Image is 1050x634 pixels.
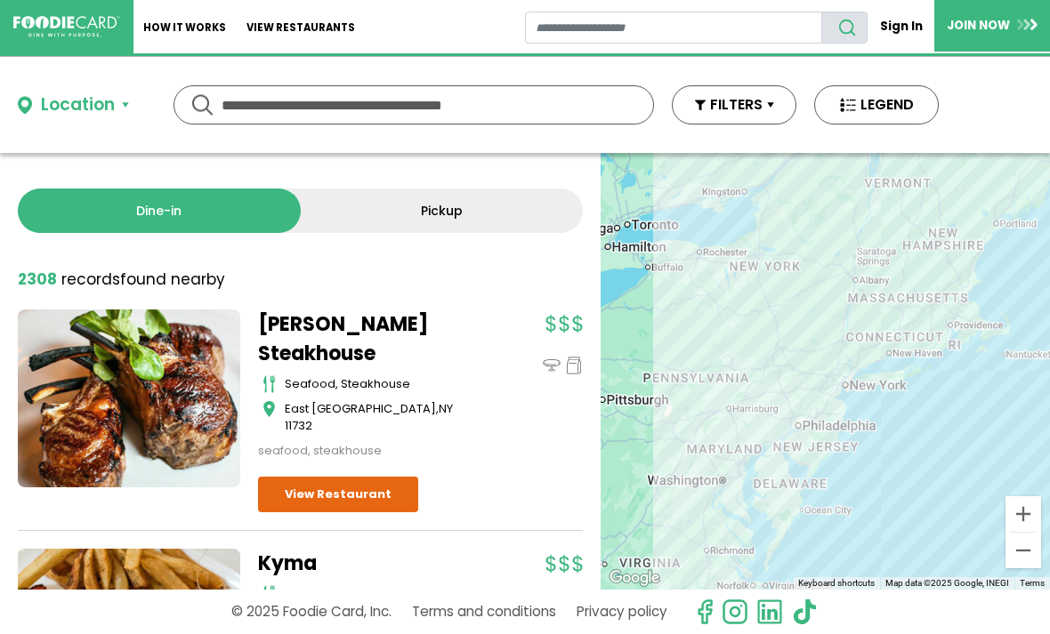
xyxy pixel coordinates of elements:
span: Map data ©2025 Google, INEGI [885,578,1009,588]
span: NY [439,400,453,417]
div: seafood, steakhouse [258,442,481,460]
button: Zoom out [1006,533,1041,568]
span: East [GEOGRAPHIC_DATA] [285,400,436,417]
img: linkedin.svg [756,598,783,625]
button: search [821,12,868,44]
img: map_icon.svg [262,400,276,418]
a: Open this area in Google Maps (opens a new window) [605,566,664,590]
button: Keyboard shortcuts [798,577,875,590]
a: Kyma [258,549,481,578]
a: Terms and conditions [412,596,556,627]
img: dinein_icon.svg [543,357,561,374]
a: Sign In [868,11,934,42]
a: [PERSON_NAME] Steakhouse [258,309,481,368]
div: seafood, steakhouse [285,375,481,393]
button: Zoom in [1006,496,1041,532]
img: cutlery_icon.svg [262,375,276,393]
button: LEGEND [814,85,939,124]
button: Location [18,92,129,118]
svg: check us out on facebook [691,598,718,625]
a: Terms [1020,578,1045,588]
div: Location [41,92,115,118]
a: Dine-in [18,189,301,233]
img: tiktok.svg [791,598,818,625]
img: Google [605,566,664,590]
span: 11732 [285,417,312,434]
span: records [61,269,120,290]
a: Pickup [301,189,584,233]
a: View Restaurant [258,477,418,512]
img: cutlery_icon.svg [262,585,276,603]
img: pickup_icon.svg [565,357,583,374]
div: , [285,400,481,435]
img: FoodieCard; Eat, Drink, Save, Donate [13,16,120,37]
input: restaurant search [525,12,823,44]
strong: 2308 [18,269,57,290]
div: found nearby [18,269,225,292]
p: © 2025 Foodie Card, Inc. [231,596,392,627]
button: FILTERS [672,85,796,124]
a: Privacy policy [577,596,667,627]
div: mediterranean, seafood [285,585,481,603]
